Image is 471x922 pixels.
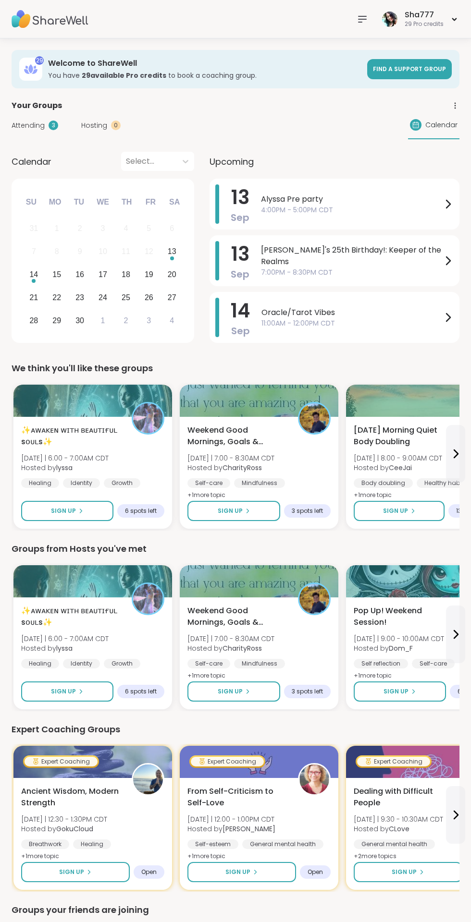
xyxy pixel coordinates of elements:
div: Sa [164,192,185,213]
div: Tu [68,192,89,213]
div: Th [116,192,137,213]
div: 3 [101,222,105,235]
div: Groups your friends are joining [12,903,459,917]
span: [DATE] Morning Quiet Body Doubling [354,425,454,448]
div: 4 [124,222,128,235]
span: Your Groups [12,100,62,111]
span: Sep [231,324,250,338]
img: GokuCloud [133,764,163,794]
span: Sep [231,211,249,224]
div: Choose Wednesday, September 17th, 2025 [93,265,113,285]
span: 3 spots left [292,507,323,515]
div: 27 [168,291,176,304]
div: 12 [145,245,153,258]
div: Body doubling [354,478,413,488]
div: 19 [145,268,153,281]
div: 11 [122,245,130,258]
div: 14 [29,268,38,281]
div: 31 [29,222,38,235]
div: Growth [104,659,140,668]
span: 6 spots left [125,688,157,695]
div: Not available Thursday, September 11th, 2025 [116,242,136,262]
button: Sign Up [187,501,280,521]
div: Choose Saturday, September 13th, 2025 [161,242,182,262]
div: Not available Monday, September 1st, 2025 [47,218,67,239]
button: Sign Up [354,681,446,702]
div: 5 [147,222,151,235]
div: 1 [101,314,105,327]
div: Choose Thursday, September 18th, 2025 [116,265,136,285]
div: Healing [73,839,111,849]
div: 7 [32,245,36,258]
span: Sign Up [59,868,84,876]
span: Calendar [425,120,458,130]
span: 4:00PM - 5:00PM CDT [261,205,442,215]
div: General mental health [242,839,323,849]
span: Hosted by [21,463,109,473]
span: Sign Up [383,507,408,515]
b: Dom_F [389,643,413,653]
span: Hosted by [187,824,275,834]
b: lyssa [56,643,73,653]
div: Mindfulness [234,659,285,668]
div: 2 [124,314,128,327]
span: Calendar [12,155,51,168]
div: 3 [147,314,151,327]
div: Identity [63,659,100,668]
div: 0 [111,121,121,130]
span: Find a support group [373,65,446,73]
div: Not available Thursday, September 4th, 2025 [116,218,136,239]
span: [PERSON_NAME]'s 25th Birthday!: Keeper of the Realms [261,244,442,267]
button: Sign Up [354,862,462,882]
img: lyssa [133,403,163,433]
h3: You have to book a coaching group. [48,71,361,80]
img: Fausta [299,764,329,794]
div: 30 [75,314,84,327]
span: [DATE] | 6:00 - 7:00AM CDT [21,634,109,643]
span: 3 spots left [292,688,323,695]
span: Sign Up [218,507,243,515]
a: Find a support group [367,59,452,79]
span: Sign Up [51,687,76,696]
span: Sign Up [225,868,250,876]
button: Sign Up [187,681,280,702]
div: Not available Wednesday, September 3rd, 2025 [93,218,113,239]
div: Self-care [187,659,230,668]
b: CharityRoss [223,643,262,653]
span: ✨ᴀᴡᴀᴋᴇɴ ᴡɪᴛʜ ʙᴇᴀᴜᴛɪғᴜʟ sᴏᴜʟs✨ [21,425,121,448]
span: Hosted by [187,643,274,653]
div: Su [21,192,42,213]
span: Open [141,868,157,876]
div: Choose Thursday, September 25th, 2025 [116,287,136,308]
b: CeeJai [389,463,412,473]
div: Choose Thursday, October 2nd, 2025 [116,310,136,331]
div: Choose Saturday, October 4th, 2025 [161,310,182,331]
b: 29 available Pro credit s [82,71,166,80]
div: Choose Tuesday, September 30th, 2025 [70,310,90,331]
span: Dealing with Difficult People [354,786,454,809]
div: Choose Monday, September 29th, 2025 [47,310,67,331]
span: [DATE] | 8:00 - 9:00AM CDT [354,453,442,463]
div: Expert Coaching [191,757,264,766]
b: lyssa [56,463,73,473]
div: Self reflection [354,659,408,668]
img: Sha777 [382,12,397,27]
div: Not available Wednesday, September 10th, 2025 [93,242,113,262]
div: We [92,192,113,213]
div: Self-care [187,478,230,488]
div: Groups from Hosts you've met [12,542,459,556]
span: Hosted by [354,824,443,834]
div: Choose Friday, September 26th, 2025 [138,287,159,308]
div: 25 [122,291,130,304]
span: Upcoming [210,155,254,168]
div: Expert Coaching [25,757,98,766]
span: 13 [231,184,249,211]
div: 28 [29,314,38,327]
span: Hosting [81,121,107,131]
div: month 2025-09 [22,217,183,332]
div: Choose Sunday, September 28th, 2025 [24,310,44,331]
div: Mo [44,192,65,213]
div: We think you'll like these groups [12,362,459,375]
div: Choose Tuesday, September 16th, 2025 [70,265,90,285]
img: CharityRoss [299,403,329,433]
